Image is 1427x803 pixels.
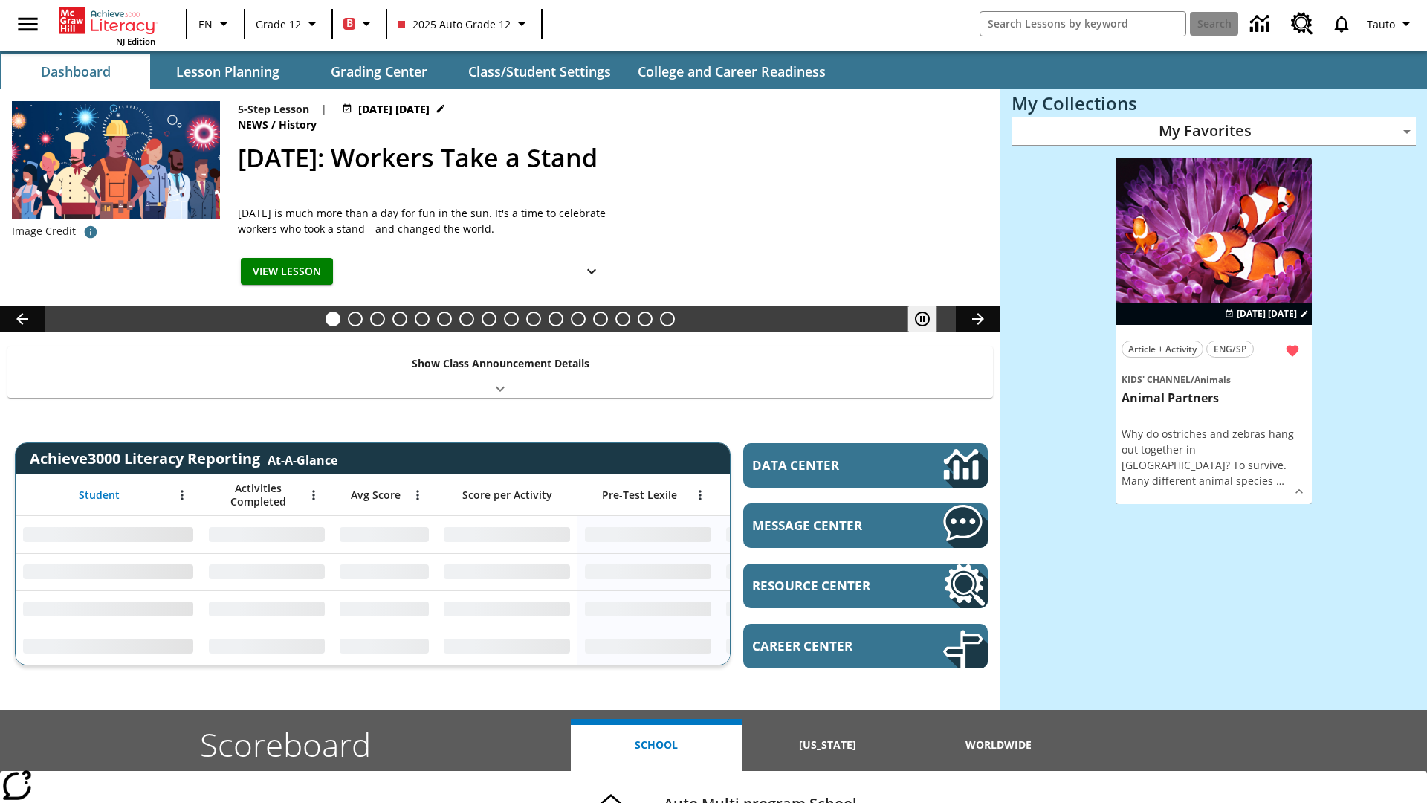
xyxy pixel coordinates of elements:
button: Photo credit: ProStockStudio/Shutterstock [76,219,106,245]
button: Slide 2 Animal Partners [348,312,363,326]
div: At-A-Glance [268,449,337,468]
button: Slide 7 Attack of the Terrifying Tomatoes [459,312,474,326]
button: Slide 15 Point of View [638,312,653,326]
button: Slide 10 Mixed Practice: Citing Evidence [526,312,541,326]
div: No Data, [719,553,860,590]
span: Avg Score [351,488,401,502]
button: Lesson Planning [153,54,302,89]
p: 5-Step Lesson [238,101,309,117]
div: No Data, [332,553,436,590]
button: College and Career Readiness [626,54,838,89]
button: Worldwide [913,719,1084,771]
span: History [279,117,320,133]
button: Article + Activity [1122,341,1203,358]
h2: Labor Day: Workers Take a Stand [238,139,983,177]
button: Jul 23 - Jun 30 Choose Dates [339,101,449,117]
span: Animals [1194,373,1231,386]
span: Student [79,488,120,502]
button: Slide 11 Pre-release lesson [549,312,563,326]
div: Home [59,4,155,47]
button: Slide 8 Fashion Forward in Ancient Rome [482,312,496,326]
button: Pause [907,306,937,332]
span: 2025 Auto Grade 12 [398,16,511,32]
span: / [271,117,276,132]
button: Slide 13 Between Two Worlds [593,312,608,326]
a: Data Center [743,443,988,488]
div: No Data, [332,516,436,553]
span: Pre-Test Lexile [602,488,677,502]
button: Class: 2025 Auto Grade 12, Select your class [392,10,537,37]
div: No Data, [201,553,332,590]
span: B [346,14,353,33]
h3: Animal Partners [1122,390,1306,406]
button: [US_STATE] [742,719,913,771]
div: No Data, [201,516,332,553]
button: Jul 07 - Jun 30 Choose Dates [1222,307,1312,320]
a: Resource Center, Will open in new tab [743,564,988,608]
button: Dashboard [1,54,150,89]
div: No Data, [719,628,860,665]
span: Labor Day is much more than a day for fun in the sun. It's a time to celebrate workers who took a... [238,205,609,236]
a: Resource Center, Will open in new tab [1282,4,1322,44]
button: Slide 6 Solar Power to the People [437,312,452,326]
span: Career Center [752,637,899,654]
span: Tauto [1367,16,1395,32]
div: Show Class Announcement Details [7,346,993,398]
span: ENG/SP [1214,341,1246,357]
button: Boost Class color is red. Change class color [337,10,381,37]
span: Achieve3000 Literacy Reporting [30,448,337,468]
button: Slide 3 Cars of the Future? [370,312,385,326]
input: search field [980,12,1185,36]
span: NJ Edition [116,36,155,47]
span: EN [198,16,213,32]
button: Lesson carousel, Next [956,306,1000,332]
img: A banner with a blue background shows an illustrated row of diverse men and women dressed in clot... [12,101,220,219]
button: Open Menu [171,484,193,506]
span: News [238,117,271,133]
div: No Data, [719,590,860,628]
span: [DATE] [DATE] [358,101,430,117]
button: School [571,719,742,771]
span: [DATE] [DATE] [1237,307,1297,320]
button: Class/Student Settings [456,54,623,89]
span: Data Center [752,457,893,474]
button: Open Menu [689,484,711,506]
button: Open side menu [6,2,50,46]
button: Grade: Grade 12, Select a grade [250,10,327,37]
button: ENG/SP [1206,341,1254,358]
div: No Data, [332,590,436,628]
a: Data Center [1241,4,1282,45]
span: Activities Completed [209,482,307,509]
button: Show Details [1288,480,1310,503]
button: View Lesson [241,258,333,286]
a: Career Center [743,624,988,668]
div: No Data, [719,516,860,553]
a: Message Center [743,503,988,548]
div: [DATE] is much more than a day for fun in the sun. It's a time to celebrate workers who took a st... [238,205,609,236]
button: Profile/Settings [1361,10,1421,37]
span: Message Center [752,517,899,534]
div: Pause [907,306,952,332]
a: Home [59,6,155,36]
button: Slide 14 Hooray for Constitution Day! [615,312,630,326]
div: Why do ostriches and zebras hang out together in [GEOGRAPHIC_DATA]? To survive. Many different an... [1122,426,1306,488]
span: / [1191,373,1194,386]
div: No Data, [201,628,332,665]
button: Show Details [577,258,606,286]
span: … [1276,474,1284,488]
button: Grading Center [305,54,453,89]
button: Slide 16 The Constitution's Balancing Act [660,312,675,326]
p: Image Credit [12,224,76,239]
a: Notifications [1322,4,1361,43]
button: Open Menu [407,484,429,506]
div: No Data, [201,590,332,628]
button: Slide 12 Career Lesson [571,312,586,326]
p: Show Class Announcement Details [412,355,589,371]
span: Article + Activity [1128,341,1197,357]
span: Kids' Channel [1122,373,1191,386]
span: Resource Center [752,577,899,594]
h3: My Collections [1012,93,1416,114]
span: | [321,101,327,117]
div: lesson details [1116,158,1312,505]
button: Open Menu [302,484,325,506]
